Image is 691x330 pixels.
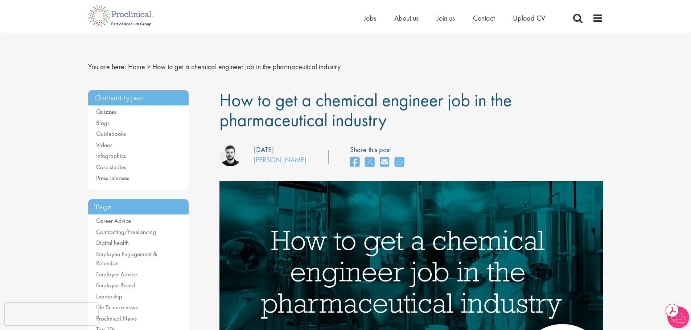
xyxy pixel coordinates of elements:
[364,13,376,23] a: Jobs
[437,13,455,23] a: Join us
[96,228,156,236] a: Contracting/Freelancing
[254,155,307,164] a: [PERSON_NAME]
[380,155,389,170] a: share on email
[96,270,137,278] a: Employer Advice
[394,13,419,23] a: About us
[513,13,545,23] a: Upload CV
[96,163,126,171] a: Case studies
[96,250,157,267] a: Employee Engagement & Retention
[5,303,98,325] iframe: reCAPTCHA
[152,62,341,71] span: How to get a chemical engineer job in the pharmaceutical industry
[88,90,189,106] h3: Content types
[88,199,189,215] h3: Tags
[96,217,131,225] a: Career Advice
[219,145,241,166] img: Dominic Williams
[96,119,110,127] a: Blogs
[96,152,126,160] a: Infographics
[96,108,116,116] a: Quizzes
[254,145,274,155] div: [DATE]
[96,174,129,182] a: Press releases
[88,62,126,71] span: You are here:
[219,88,512,131] span: How to get a chemical engineer job in the pharmaceutical industry
[96,314,137,322] a: Proclinical News
[96,239,129,247] a: Digital health
[96,281,135,289] a: Employer Brand
[128,62,145,71] a: breadcrumb link
[96,130,126,138] a: Guidebooks
[365,155,374,170] a: share on twitter
[96,141,112,149] a: Videos
[395,155,404,170] a: share on whats app
[350,155,359,170] a: share on facebook
[350,145,408,155] label: Share this post
[96,292,122,300] a: Leadership
[667,306,689,328] img: Chatbot
[96,303,138,311] a: Life Science news
[473,13,495,23] a: Contact
[147,62,151,71] span: >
